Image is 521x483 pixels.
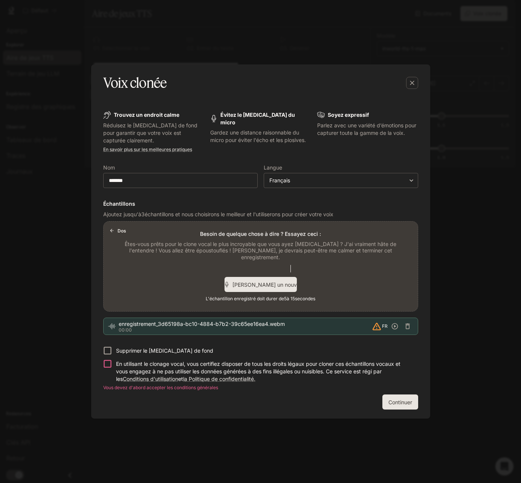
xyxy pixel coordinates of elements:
[210,129,306,143] font: Gardez une distance raisonnable du micro pour éviter l'écho et les plosives.
[382,323,388,329] font: FR
[317,122,416,136] font: Parlez avec une variété d’émotions pour capturer toute la gamme de la voix.
[119,327,132,333] font: 00:00
[371,321,382,331] svg: Langue détectée : EN ne correspond pas à la langue sélectionnée : FR
[284,296,287,301] font: 5
[225,277,297,292] div: [PERSON_NAME] un nouvel enregistrement
[200,231,321,237] font: Besoin de quelque chose à dire ? Essayez ceci :
[178,376,183,382] font: et
[119,321,285,327] font: enregistrement_3d65198a-bc10-4884-b7b2-39c65ee16ea4.webm
[125,241,396,260] font: Êtes-vous prêts pour le clone vocal le plus incroyable que vous ayez [MEDICAL_DATA] ? J'ai vraime...
[118,228,126,234] font: Dos
[103,164,115,171] font: Nom
[116,347,213,354] font: Supprimer le [MEDICAL_DATA] de fond
[388,399,412,405] font: Continuer
[290,296,295,301] font: 15
[107,225,131,237] button: Dos
[123,376,178,382] a: Conditions d'utilisation
[232,281,340,288] font: [PERSON_NAME] un nouvel enregistrement
[103,147,192,152] a: En savoir plus sur les meilleures pratiques
[220,112,295,125] font: Évitez le [MEDICAL_DATA] du micro
[382,394,418,410] button: Continuer
[145,211,333,217] font: échantillons et nous choisirons le meilleur et l'utiliserons pour créer votre voix
[114,112,179,118] font: Trouvez un endroit calme
[103,385,218,390] font: Vous devez d'abord accepter les conditions générales
[103,211,141,217] font: Ajoutez jusqu'à
[206,296,284,301] font: L'échantillon enregistré doit durer de
[183,376,255,382] a: la Politique de confidentialité.
[287,296,289,301] font: à
[264,164,282,171] font: Langue
[264,177,418,184] div: Français
[141,211,145,217] font: 3
[295,296,315,301] font: secondes
[116,361,400,382] font: En utilisant le clonage vocal, vous certifiez disposer de tous les droits légaux pour cloner ces ...
[103,200,135,207] font: Échantillons
[103,122,197,144] font: Réduisez le [MEDICAL_DATA] de fond pour garantir que votre voix est capturée clairement.
[328,112,369,118] font: Soyez expressif
[103,74,167,92] font: Voix clonée
[269,177,290,183] font: Français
